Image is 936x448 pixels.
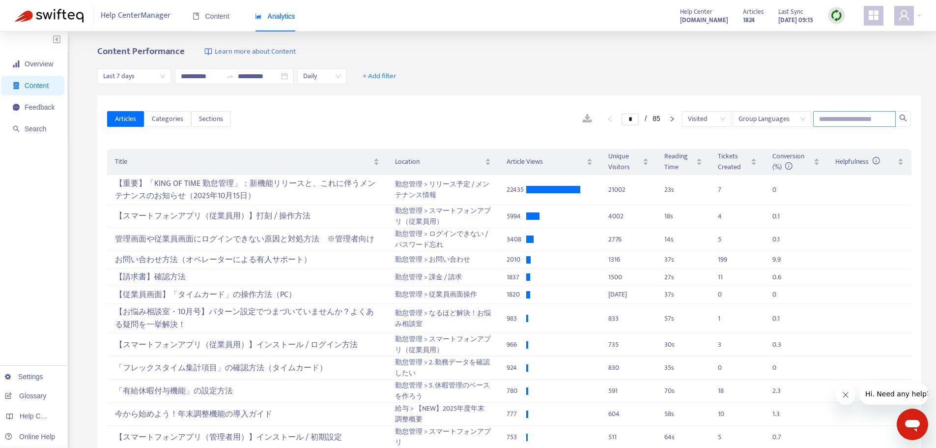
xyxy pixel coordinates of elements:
span: Analytics [255,12,295,20]
a: Glossary [5,392,46,400]
th: Tickets Created [710,149,764,175]
div: 10 [718,409,737,419]
div: 1837 [507,272,526,283]
span: right [669,116,675,122]
span: Content [193,12,229,20]
span: Conversion (%) [772,150,804,173]
iframe: 会社からのメッセージ [859,383,928,405]
span: Help Center Manager [101,6,170,25]
span: Content [25,82,49,90]
div: 70 s [664,386,702,396]
div: 0.1 [772,313,792,324]
span: Reading Time [664,151,694,173]
strong: [DATE] 09:15 [778,15,813,26]
span: Location [395,156,483,167]
div: お問い合わせ方法（オペレーターによる有人サポート） [115,252,379,268]
div: 5 [718,432,737,443]
span: Categories [152,114,183,124]
th: Unique Visitors [600,149,656,175]
div: 0 [772,184,792,195]
span: book [193,13,199,20]
div: 【スマートフォンアプリ（管理者用）】インストール / 初期設定 [115,429,379,446]
span: Visited [688,112,725,126]
div: 【お悩み相談室・10月号】パターン設定でつまづいていませんか？よくある疑問を一挙解決！ [115,304,379,333]
th: Reading Time [656,149,710,175]
iframe: メッセージを閉じる [836,385,855,405]
span: user [898,9,910,21]
div: 830 [608,362,649,373]
div: 37 s [664,289,702,300]
span: Group Languages [738,112,805,126]
span: Search [25,125,46,133]
div: 0 [718,289,737,300]
button: left [602,113,618,125]
li: 1/85 [622,113,660,125]
div: 5994 [507,211,526,222]
span: Sections [199,114,223,124]
li: Next Page [664,113,680,125]
span: Last 7 days [103,69,165,84]
div: [DATE] [608,289,649,300]
div: 【重要】「KING OF TIME 勤怠管理」：新機能リリースと、これに伴うメンテナンスのお知らせ（2025年10月15日） [115,176,379,204]
img: Swifteq [15,9,84,23]
div: 37 s [664,254,702,265]
a: Online Help [5,433,55,441]
div: 511 [608,432,649,443]
div: 64 s [664,432,702,443]
div: 「フレックスタイム集計項目」の確認方法（タイムカード） [115,360,379,376]
div: 35 s [664,362,702,373]
div: 3 [718,339,737,350]
td: 勤怠管理 > なるほど解決！お悩み相談室 [387,304,499,334]
div: 11 [718,272,737,283]
td: 勤怠管理 > 課金 / 請求 [387,269,499,286]
span: Article Views [507,156,585,167]
div: 777 [507,409,526,419]
td: 勤怠管理 > 従業員画面操作 [387,286,499,304]
div: 604 [608,409,649,419]
span: Title [115,156,371,167]
div: 管理画面や従業員画面にログインできない原因と対処方法 ※管理者向け [115,231,379,247]
span: Feedback [25,103,55,111]
span: search [13,125,20,132]
div: 0 [772,289,792,300]
div: 今から始めよう！年末調整機能の導入ガイド [115,406,379,422]
button: right [664,113,680,125]
div: 966 [507,339,526,350]
td: 給与 > 【NEW】2025年度年末調整概要 [387,403,499,426]
span: Unique Visitors [608,151,641,173]
div: 983 [507,313,526,324]
th: Location [387,149,499,175]
div: 27 s [664,272,702,283]
span: Last Sync [778,6,803,17]
a: [DOMAIN_NAME] [680,14,728,26]
div: 199 [718,254,737,265]
div: 833 [608,313,649,324]
div: 【従業員画面】「タイムカード」の操作方法（PC） [115,287,379,303]
th: Title [107,149,387,175]
div: 14 s [664,234,702,245]
span: Hi. Need any help? [6,7,71,15]
div: 1820 [507,289,526,300]
span: to [226,72,234,80]
div: 1500 [608,272,649,283]
button: Articles [107,111,144,127]
div: 【スマートフォンアプリ（従業員用）】インストール / ログイン方法 [115,337,379,353]
strong: [DOMAIN_NAME] [680,15,728,26]
div: 591 [608,386,649,396]
td: 勤怠管理 > お問い合わせ [387,251,499,269]
img: sync.dc5367851b00ba804db3.png [830,9,843,22]
span: Help Centers [20,412,60,420]
div: 【スマートフォンアプリ（従業員用）】打刻 / 操作方法 [115,208,379,224]
td: 勤怠管理 > 2. 勤務データを確認したい [387,357,499,380]
div: 0.1 [772,234,792,245]
span: Help Center [680,6,712,17]
td: 勤怠管理 > スマートフォンアプリ（従業員用） [387,333,499,357]
div: 780 [507,386,526,396]
div: 2776 [608,234,649,245]
div: 0.3 [772,339,792,350]
div: 【請求書】確認方法 [115,269,379,285]
div: 0.7 [772,432,792,443]
div: 「有給休暇付与機能」の設定方法 [115,383,379,399]
button: + Add filter [355,68,404,84]
button: Categories [144,111,191,127]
